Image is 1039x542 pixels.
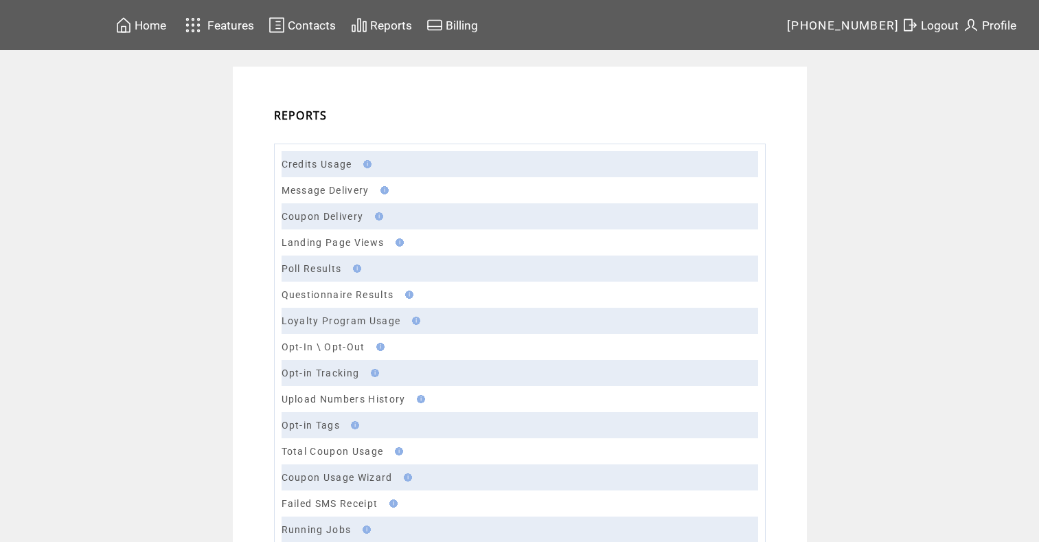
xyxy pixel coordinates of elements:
a: Contacts [266,14,338,36]
a: Loyalty Program Usage [282,315,401,326]
span: REPORTS [274,108,328,123]
a: Billing [424,14,480,36]
img: help.gif [347,421,359,429]
a: Credits Usage [282,159,352,170]
img: help.gif [391,447,403,455]
a: Failed SMS Receipt [282,498,378,509]
a: Poll Results [282,263,342,274]
a: Opt-In \ Opt-Out [282,341,365,352]
img: features.svg [181,14,205,36]
a: Coupon Delivery [282,211,364,222]
img: home.svg [115,16,132,34]
a: Landing Page Views [282,237,385,248]
img: contacts.svg [269,16,285,34]
a: Features [179,12,257,38]
a: Reports [349,14,414,36]
img: creidtcard.svg [426,16,443,34]
img: help.gif [372,343,385,351]
img: help.gif [367,369,379,377]
img: exit.svg [902,16,918,34]
img: help.gif [371,212,383,221]
img: chart.svg [351,16,367,34]
img: help.gif [408,317,420,325]
img: help.gif [413,395,425,403]
a: Home [113,14,168,36]
img: help.gif [400,473,412,482]
a: Total Coupon Usage [282,446,384,457]
img: help.gif [349,264,361,273]
a: Upload Numbers History [282,394,406,405]
img: help.gif [376,186,389,194]
a: Logout [900,14,961,36]
a: Questionnaire Results [282,289,394,300]
span: Reports [370,19,412,32]
span: Logout [921,19,959,32]
span: [PHONE_NUMBER] [787,19,900,32]
img: profile.svg [963,16,979,34]
span: Contacts [288,19,336,32]
img: help.gif [391,238,404,247]
span: Profile [982,19,1016,32]
a: Opt-in Tags [282,420,341,431]
a: Message Delivery [282,185,369,196]
span: Home [135,19,166,32]
img: help.gif [401,291,413,299]
span: Billing [446,19,478,32]
span: Features [207,19,254,32]
img: help.gif [385,499,398,508]
a: Coupon Usage Wizard [282,472,393,483]
img: help.gif [359,160,372,168]
a: Profile [961,14,1018,36]
a: Opt-in Tracking [282,368,360,379]
img: help.gif [358,526,371,534]
a: Running Jobs [282,524,352,535]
